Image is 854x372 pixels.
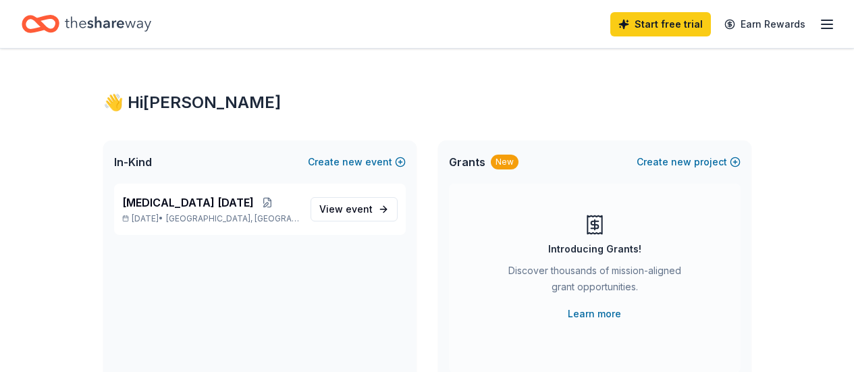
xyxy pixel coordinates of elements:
[503,263,687,300] div: Discover thousands of mission-aligned grant opportunities.
[311,197,398,221] a: View event
[568,306,621,322] a: Learn more
[122,213,300,224] p: [DATE] •
[103,92,751,113] div: 👋 Hi [PERSON_NAME]
[22,8,151,40] a: Home
[449,154,485,170] span: Grants
[491,155,518,169] div: New
[122,194,254,211] span: [MEDICAL_DATA] [DATE]
[308,154,406,170] button: Createnewevent
[610,12,711,36] a: Start free trial
[319,201,373,217] span: View
[548,241,641,257] div: Introducing Grants!
[342,154,363,170] span: new
[671,154,691,170] span: new
[716,12,813,36] a: Earn Rewards
[166,213,299,224] span: [GEOGRAPHIC_DATA], [GEOGRAPHIC_DATA]
[637,154,741,170] button: Createnewproject
[114,154,152,170] span: In-Kind
[346,203,373,215] span: event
